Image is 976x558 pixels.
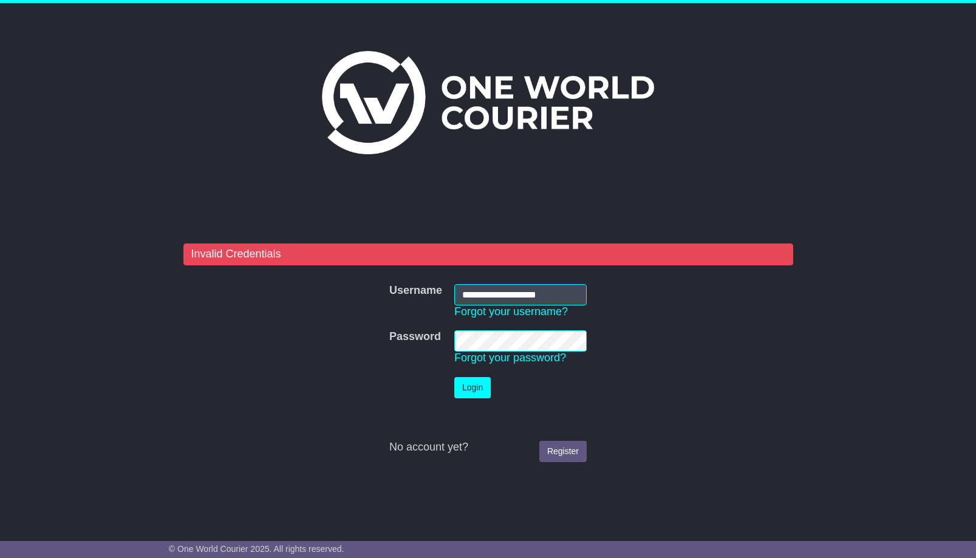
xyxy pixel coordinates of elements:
[454,352,566,364] a: Forgot your password?
[454,305,568,318] a: Forgot your username?
[322,51,654,154] img: One World
[183,243,793,265] div: Invalid Credentials
[169,544,344,554] span: © One World Courier 2025. All rights reserved.
[454,377,491,398] button: Login
[389,441,587,454] div: No account yet?
[389,330,441,344] label: Password
[539,441,587,462] a: Register
[389,284,442,298] label: Username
